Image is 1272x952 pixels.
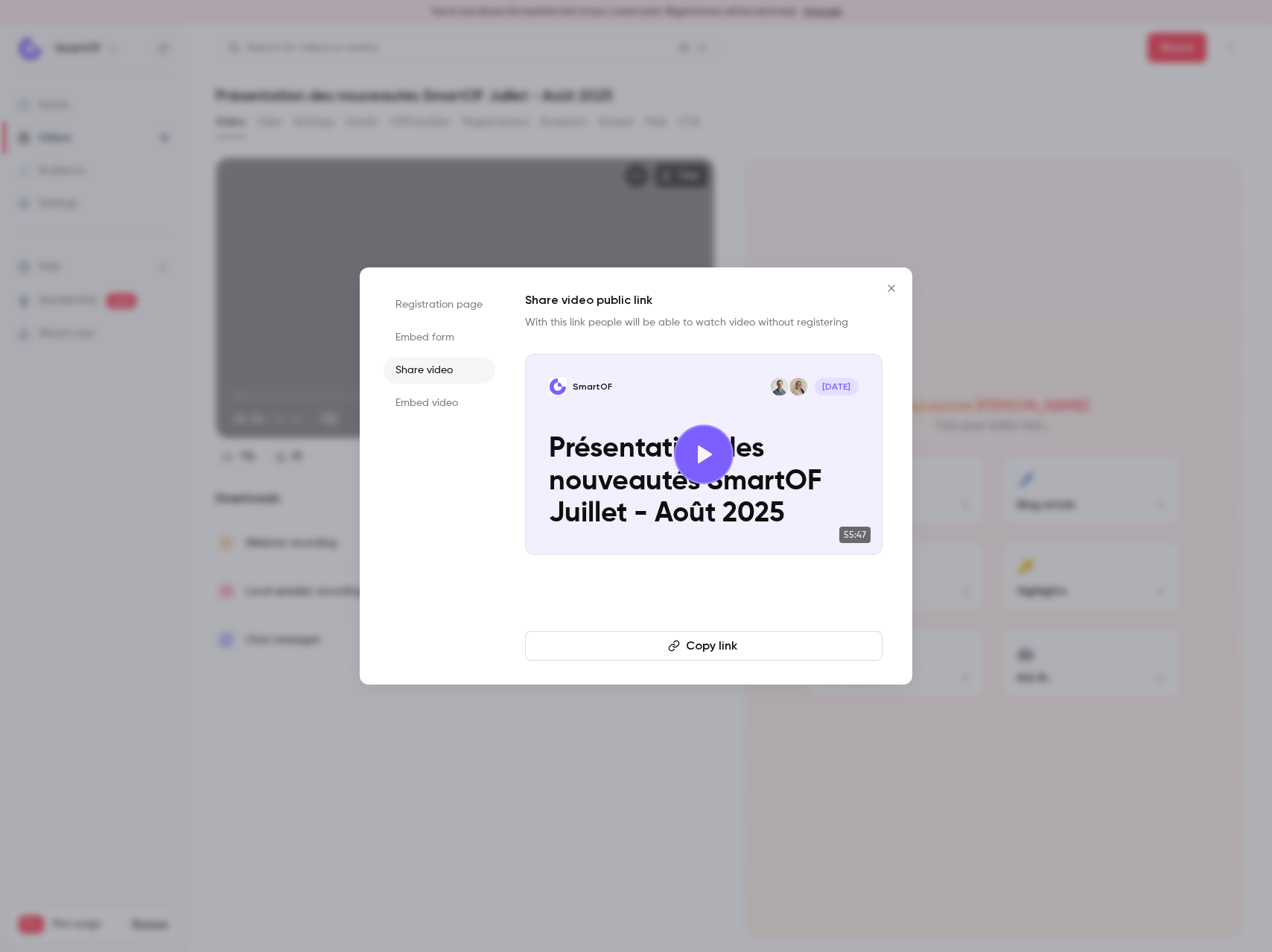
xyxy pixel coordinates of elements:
[384,357,495,384] li: Share video
[384,291,495,318] li: Registration page
[525,631,883,661] button: Copy link
[839,527,871,543] span: 55:47
[525,354,883,555] a: Présentation des nouveautés SmartOF Juillet - Août 2025SmartOFAnaïs GrangerBarnabé Chauvin[DATE]P...
[877,273,906,303] button: Close
[384,324,495,351] li: Embed form
[525,291,883,309] h1: Share video public link
[525,315,883,330] p: With this link people will be able to watch video without registering
[384,390,495,416] li: Embed video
